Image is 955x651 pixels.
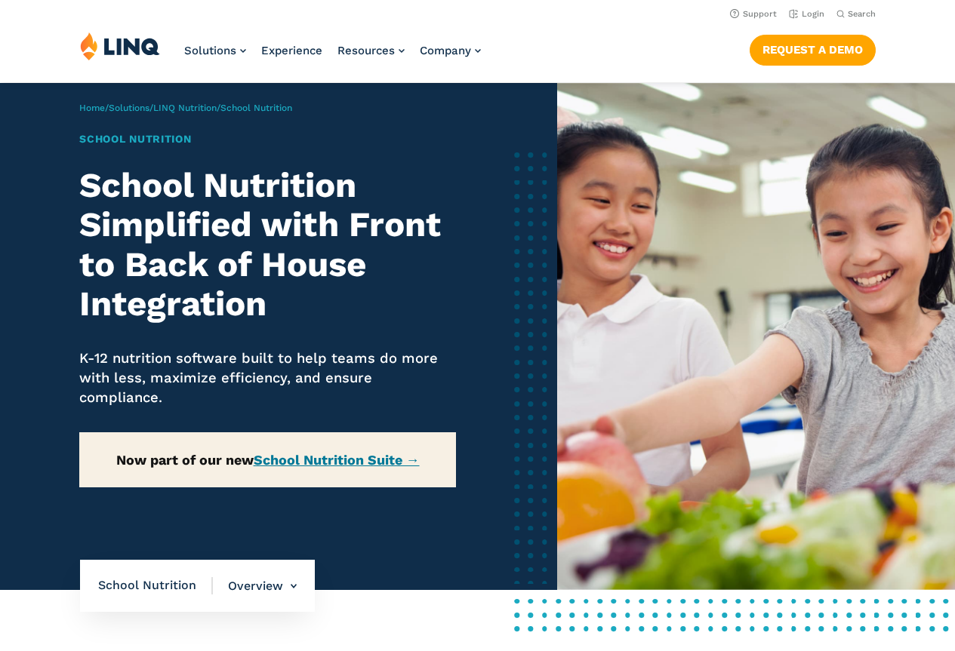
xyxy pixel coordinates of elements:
span: School Nutrition [98,577,213,594]
a: Home [79,103,105,113]
nav: Primary Navigation [184,32,481,81]
a: Request a Demo [750,35,876,65]
p: K-12 nutrition software built to help teams do more with less, maximize efficiency, and ensure co... [79,349,455,408]
strong: Now part of our new [116,452,420,468]
span: Search [848,9,876,19]
span: Company [420,44,471,57]
span: / / / [79,103,292,113]
a: Company [420,44,481,57]
a: Solutions [184,44,246,57]
span: School Nutrition [220,103,292,113]
button: Open Search Bar [836,8,876,20]
a: Resources [337,44,405,57]
a: LINQ Nutrition [153,103,217,113]
h2: School Nutrition Simplified with Front to Back of House Integration [79,166,455,324]
a: Login [789,9,824,19]
li: Overview [213,560,297,613]
h1: School Nutrition [79,131,455,147]
span: Resources [337,44,395,57]
a: Experience [261,44,322,57]
img: LINQ | K‑12 Software [80,32,160,60]
a: Solutions [109,103,149,113]
span: Solutions [184,44,236,57]
img: School Nutrition Banner [557,83,955,590]
a: School Nutrition Suite → [254,452,420,468]
nav: Button Navigation [750,32,876,65]
a: Support [730,9,777,19]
